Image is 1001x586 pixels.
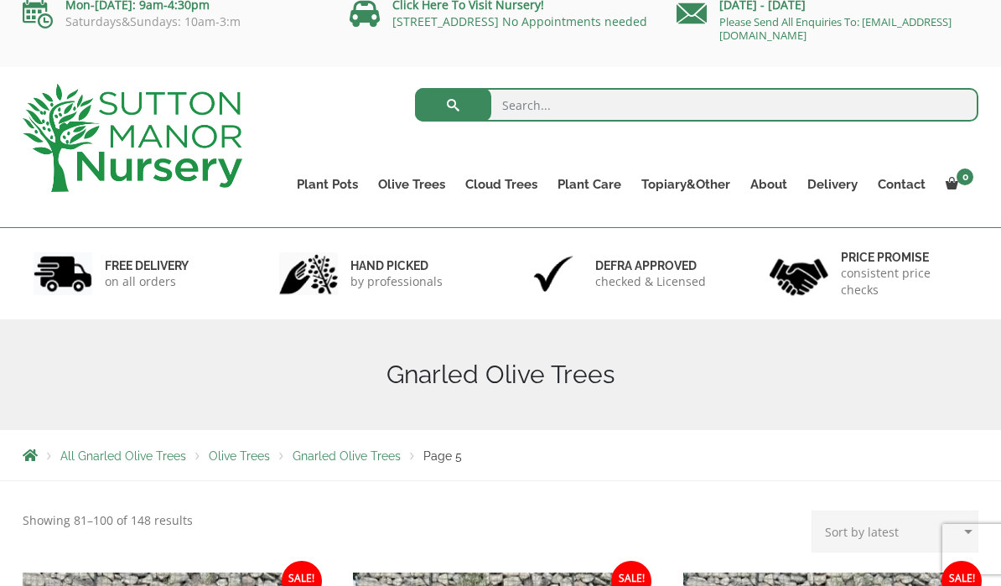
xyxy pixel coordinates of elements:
[209,449,270,463] a: Olive Trees
[105,273,189,290] p: on all orders
[812,511,978,552] select: Shop order
[23,449,978,462] nav: Breadcrumbs
[23,360,978,390] h1: Gnarled Olive Trees
[23,15,324,29] p: Saturdays&Sundays: 10am-3:m
[868,173,936,196] a: Contact
[524,252,583,295] img: 3.jpg
[105,258,189,273] h6: FREE DELIVERY
[34,252,92,295] img: 1.jpg
[936,173,978,196] a: 0
[740,173,797,196] a: About
[797,173,868,196] a: Delivery
[279,252,338,295] img: 2.jpg
[368,173,455,196] a: Olive Trees
[455,173,547,196] a: Cloud Trees
[770,248,828,299] img: 4.jpg
[957,169,973,185] span: 0
[350,258,443,273] h6: hand picked
[350,273,443,290] p: by professionals
[60,449,186,463] a: All Gnarled Olive Trees
[23,84,242,192] img: logo
[293,449,401,463] a: Gnarled Olive Trees
[841,265,968,298] p: consistent price checks
[841,250,968,265] h6: Price promise
[631,173,740,196] a: Topiary&Other
[287,173,368,196] a: Plant Pots
[392,13,647,29] a: [STREET_ADDRESS] No Appointments needed
[415,88,979,122] input: Search...
[423,449,462,463] span: Page 5
[719,14,952,43] a: Please Send All Enquiries To: [EMAIL_ADDRESS][DOMAIN_NAME]
[595,273,706,290] p: checked & Licensed
[547,173,631,196] a: Plant Care
[595,258,706,273] h6: Defra approved
[23,511,193,531] p: Showing 81–100 of 148 results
